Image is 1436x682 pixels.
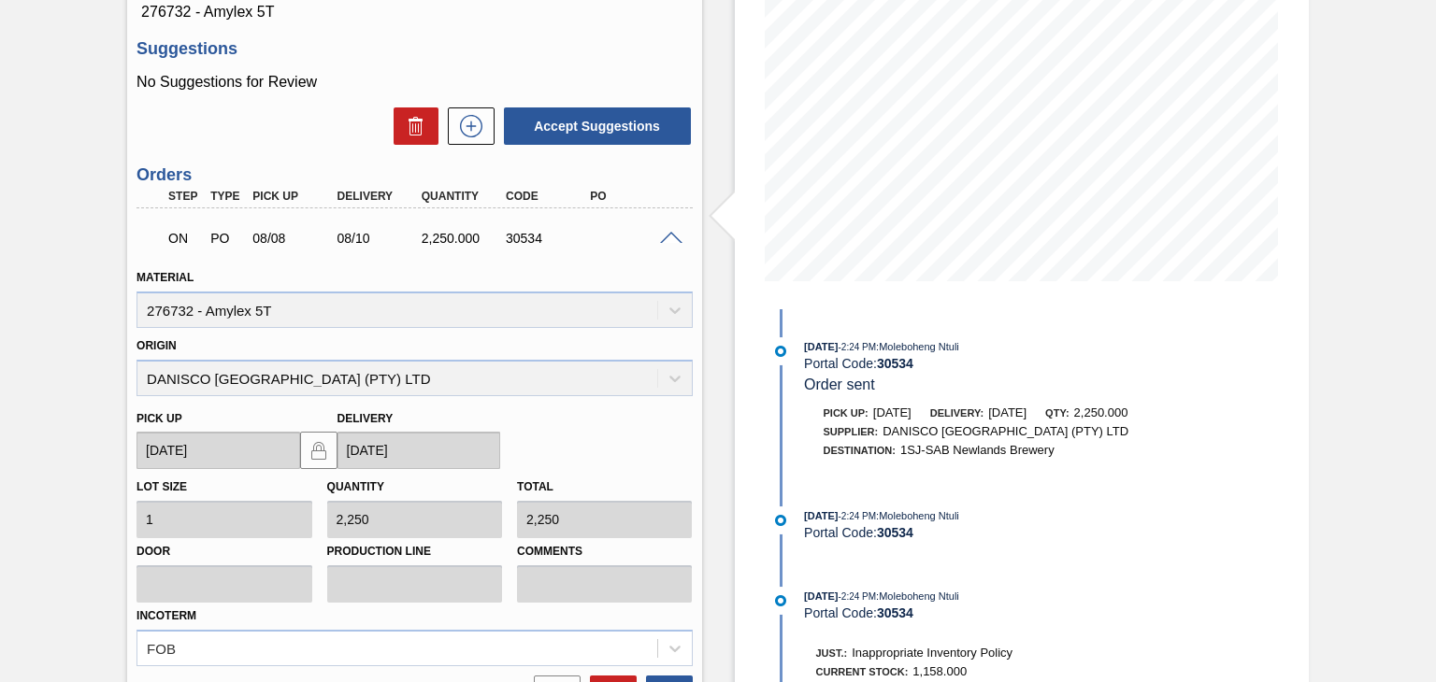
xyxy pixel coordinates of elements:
[333,190,425,203] div: Delivery
[333,231,425,246] div: 08/10/2025
[804,605,1248,620] div: Portal Code:
[876,590,959,602] span: : Moleboheng Ntuli
[327,538,502,565] label: Production Line
[804,341,838,352] span: [DATE]
[930,407,984,419] span: Delivery:
[136,480,187,493] label: Lot size
[136,165,692,185] h3: Orders
[337,412,394,425] label: Delivery
[136,74,692,91] p: No Suggestions for Review
[585,190,678,203] div: PO
[876,341,959,352] span: : Moleboheng Ntuli
[495,106,693,147] div: Accept Suggestions
[839,591,877,602] span: - 2:24 PM
[900,443,1055,457] span: 1SJ-SAB Newlands Brewery
[417,231,510,246] div: 2,250.000
[136,271,194,284] label: Material
[136,412,182,425] label: Pick up
[417,190,510,203] div: Quantity
[775,595,786,606] img: atual
[877,525,913,540] strong: 30534
[912,664,967,678] span: 1,158.000
[1045,407,1069,419] span: Qty:
[136,432,299,469] input: mm/dd/yyyy
[839,342,877,352] span: - 2:24 PM
[168,231,201,246] p: ON
[804,377,875,392] span: Order sent
[824,407,869,419] span: Pick up:
[816,647,848,659] span: Just.:
[136,339,177,352] label: Origin
[327,480,384,493] label: Quantity
[501,231,594,246] div: 30534
[883,424,1128,438] span: DANISCO [GEOGRAPHIC_DATA] (PTY) LTD
[816,666,909,677] span: Current Stock:
[136,39,692,59] h3: Suggestions
[147,640,176,656] div: FOB
[136,538,311,565] label: Door
[824,445,896,456] span: Destination:
[517,480,553,493] label: Total
[873,405,912,419] span: [DATE]
[517,538,692,565] label: Comments
[248,231,340,246] div: 08/08/2025
[136,609,196,622] label: Incoterm
[308,439,330,462] img: locked
[775,346,786,357] img: atual
[876,510,959,521] span: : Moleboheng Ntuli
[804,356,1248,371] div: Portal Code:
[852,646,1012,660] span: Inappropriate Inventory Policy
[775,515,786,526] img: atual
[141,4,687,21] span: 276732 - Amylex 5T
[164,218,206,259] div: Negotiating Order
[839,511,877,521] span: - 2:24 PM
[300,432,337,469] button: locked
[501,190,594,203] div: Code
[384,107,438,145] div: Delete Suggestions
[877,605,913,620] strong: 30534
[988,405,1027,419] span: [DATE]
[164,190,206,203] div: Step
[1074,405,1128,419] span: 2,250.000
[337,432,500,469] input: mm/dd/yyyy
[804,525,1248,540] div: Portal Code:
[504,107,691,145] button: Accept Suggestions
[804,590,838,602] span: [DATE]
[206,190,248,203] div: Type
[804,510,838,521] span: [DATE]
[438,107,495,145] div: New suggestion
[248,190,340,203] div: Pick up
[206,231,248,246] div: Purchase order
[824,426,879,437] span: Supplier:
[877,356,913,371] strong: 30534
